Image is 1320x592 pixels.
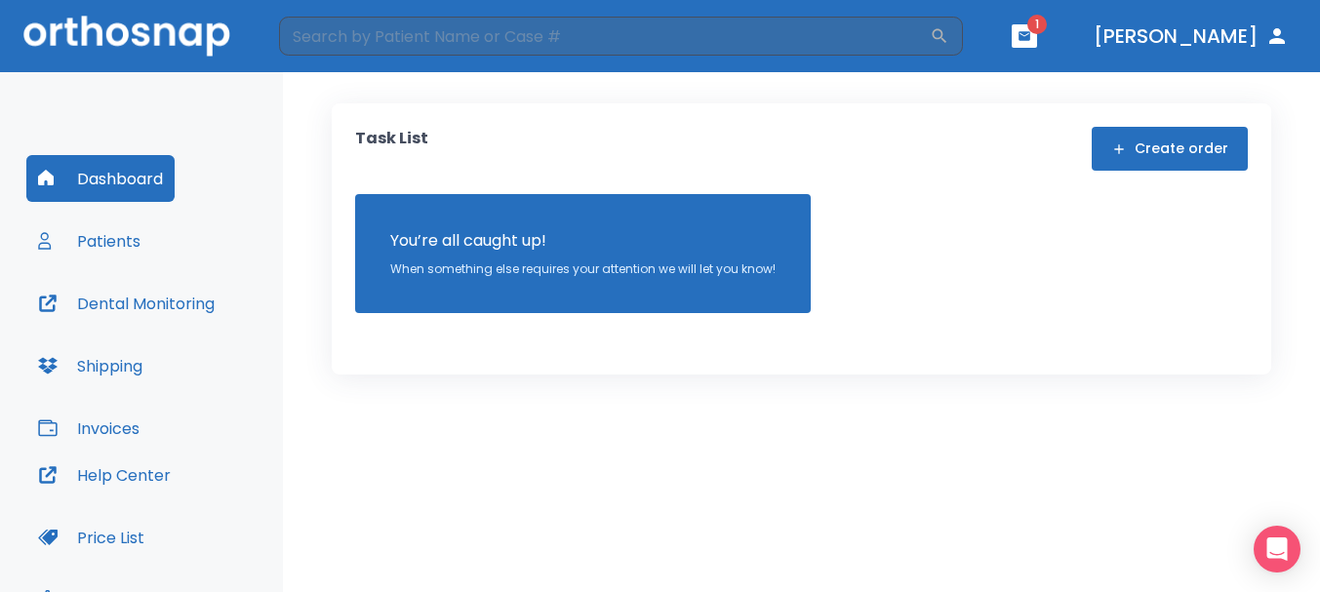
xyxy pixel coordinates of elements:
p: Task List [355,127,428,171]
button: Shipping [26,342,154,389]
p: When something else requires your attention we will let you know! [390,260,776,278]
img: Orthosnap [23,16,230,56]
button: [PERSON_NAME] [1086,19,1297,54]
button: Create order [1092,127,1248,171]
button: Price List [26,514,156,561]
span: 1 [1027,15,1047,34]
button: Invoices [26,405,151,452]
button: Dashboard [26,155,175,202]
div: Open Intercom Messenger [1254,526,1300,572]
button: Patients [26,217,152,264]
p: You’re all caught up! [390,229,776,253]
button: Help Center [26,452,182,498]
button: Dental Monitoring [26,280,226,327]
input: Search by Patient Name or Case # [279,17,930,56]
